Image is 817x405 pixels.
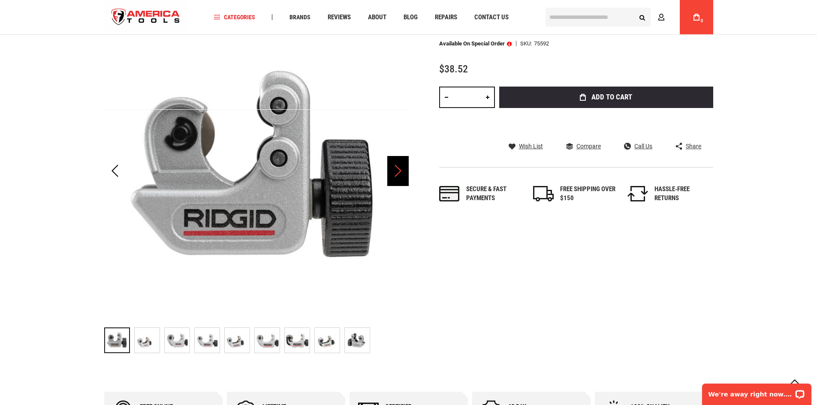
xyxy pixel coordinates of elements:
[210,12,259,23] a: Categories
[284,323,314,357] div: RIDGID 75592 101-J TUBING CUTTER
[345,328,370,353] img: RIDGID 75592 101-J TUBING CUTTER
[225,328,250,353] img: RIDGID 75592 101-J TUBING CUTTER
[470,12,513,23] a: Contact Us
[165,328,190,353] img: RIDGID 75592 101-J TUBING CUTTER
[534,41,549,46] div: 75592
[285,328,310,353] img: RIDGID 75592 101-J TUBING CUTTER
[104,19,409,323] img: RIDGID 75592 101-J TUBING CUTTER
[368,14,386,21] span: About
[224,323,254,357] div: RIDGID 75592 101-J TUBING CUTTER
[696,378,817,405] iframe: LiveChat chat widget
[387,19,409,323] div: Next
[439,186,460,201] img: payments
[520,41,534,46] strong: SKU
[466,185,522,203] div: Secure & fast payments
[255,328,280,353] img: RIDGID 75592 101-J TUBING CUTTER
[591,93,632,101] span: Add to Cart
[497,111,715,135] iframe: Secure express checkout frame
[400,12,422,23] a: Blog
[104,1,187,33] img: America Tools
[344,323,370,357] div: RIDGID 75592 101-J TUBING CUTTER
[104,323,134,357] div: RIDGID 75592 101-J TUBING CUTTER
[439,63,468,75] span: $38.52
[328,14,351,21] span: Reviews
[435,14,457,21] span: Repairs
[701,18,703,23] span: 0
[194,323,224,357] div: RIDGID 75592 101-J TUBING CUTTER
[686,143,701,149] span: Share
[474,14,509,21] span: Contact Us
[195,328,220,353] img: RIDGID 75592 101-J TUBING CUTTER
[314,323,344,357] div: RIDGID 75592 101-J TUBING CUTTER
[499,87,713,108] button: Add to Cart
[533,186,554,201] img: shipping
[104,19,126,323] div: Previous
[254,323,284,357] div: RIDGID 75592 101-J TUBING CUTTER
[164,323,194,357] div: RIDGID 75592 101-J TUBING CUTTER
[560,185,616,203] div: FREE SHIPPING OVER $150
[315,328,340,353] img: RIDGID 75592 101-J TUBING CUTTER
[627,186,648,201] img: returns
[431,12,461,23] a: Repairs
[364,12,390,23] a: About
[289,14,311,20] span: Brands
[404,14,418,21] span: Blog
[214,14,255,20] span: Categories
[324,12,355,23] a: Reviews
[135,328,160,353] img: RIDGID 75592 101-J TUBING CUTTER
[286,12,314,23] a: Brands
[634,143,652,149] span: Call Us
[509,142,543,150] a: Wish List
[134,323,164,357] div: RIDGID 75592 101-J TUBING CUTTER
[104,1,187,33] a: store logo
[576,143,601,149] span: Compare
[566,142,601,150] a: Compare
[654,185,710,203] div: HASSLE-FREE RETURNS
[439,41,512,47] p: Available on Special Order
[519,143,543,149] span: Wish List
[634,9,651,25] button: Search
[624,142,652,150] a: Call Us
